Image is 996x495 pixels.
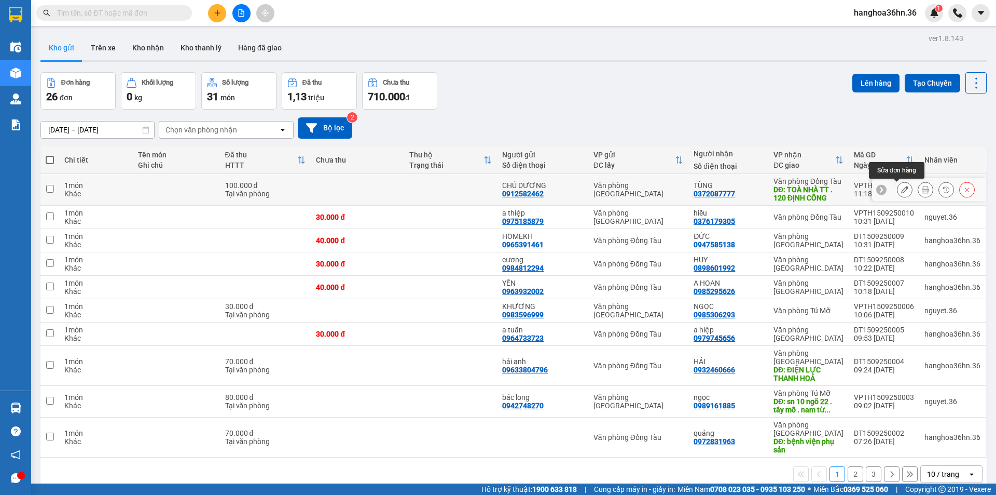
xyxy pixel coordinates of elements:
[232,4,251,22] button: file-add
[694,150,763,158] div: Người nhận
[82,35,124,60] button: Trên xe
[852,74,900,92] button: Lên hàng
[207,90,218,103] span: 31
[13,13,65,65] img: logo.jpg
[502,279,583,287] div: YẾN
[694,334,735,342] div: 0979745656
[201,72,276,110] button: Số lượng31món
[64,326,128,334] div: 1 món
[694,326,763,334] div: a hiệp
[593,181,683,198] div: Văn phòng [GEOGRAPHIC_DATA]
[854,279,914,287] div: DT1509250007
[64,366,128,374] div: Khác
[502,209,583,217] div: a thiệp
[593,393,683,410] div: Văn phòng [GEOGRAPHIC_DATA]
[502,357,583,366] div: hải anh
[481,484,577,495] span: Hỗ trợ kỹ thuật:
[924,306,980,315] div: nguyet.36
[593,236,683,245] div: Văn phòng Đồng Tàu
[677,484,805,495] span: Miền Nam
[64,402,128,410] div: Khác
[134,93,142,102] span: kg
[937,5,940,12] span: 1
[593,151,675,159] div: VP gửi
[225,393,306,402] div: 80.000 đ
[225,402,306,410] div: Tại văn phòng
[64,279,128,287] div: 1 món
[64,156,128,164] div: Chi tiết
[829,466,845,482] button: 1
[905,74,960,92] button: Tạo Chuyến
[694,279,763,287] div: A HOAN
[854,311,914,319] div: 10:06 [DATE]
[694,311,735,319] div: 0985306293
[935,5,943,12] sup: 1
[316,156,399,164] div: Chưa thu
[64,357,128,366] div: 1 món
[694,256,763,264] div: HUY
[854,334,914,342] div: 09:53 [DATE]
[866,466,881,482] button: 3
[308,93,324,102] span: triệu
[225,161,298,169] div: HTTT
[9,7,22,22] img: logo-vxr
[824,406,831,414] span: ...
[238,9,245,17] span: file-add
[773,232,843,249] div: Văn phòng [GEOGRAPHIC_DATA]
[773,177,843,185] div: Văn phòng Đồng Tàu
[43,9,50,17] span: search
[109,12,184,25] b: 36 Limousine
[282,72,357,110] button: Đã thu1,13 triệu
[58,64,236,77] li: Hotline: 1900888999
[404,146,497,174] th: Toggle SortBy
[773,256,843,272] div: Văn phòng [GEOGRAPHIC_DATA]
[924,213,980,221] div: nguyet.36
[502,326,583,334] div: a tuấn
[924,330,980,338] div: hanghoa36hn.36
[694,302,763,311] div: NGỌC
[124,35,172,60] button: Kho nhận
[220,146,311,174] th: Toggle SortBy
[924,397,980,406] div: nguyet.36
[502,264,544,272] div: 0984812294
[694,240,735,249] div: 0947585138
[261,9,269,17] span: aim
[40,72,116,110] button: Đơn hàng26đơn
[773,366,843,382] div: DĐ: ĐIỆN LỰC THANH HOÁ
[593,302,683,319] div: Văn phòng [GEOGRAPHIC_DATA]
[405,93,409,102] span: đ
[694,190,735,198] div: 0372087777
[972,4,990,22] button: caret-down
[64,190,128,198] div: Khác
[976,8,986,18] span: caret-down
[502,256,583,264] div: cương
[593,330,683,338] div: Văn phòng Đồng Tàu
[773,421,843,437] div: Văn phòng [GEOGRAPHIC_DATA]
[846,6,925,19] span: hanghoa36hn.36
[854,326,914,334] div: DT1509250005
[927,469,959,479] div: 10 / trang
[930,8,939,18] img: icon-new-feature
[368,90,405,103] span: 710.000
[854,429,914,437] div: DT1509250002
[64,232,128,240] div: 1 món
[225,366,306,374] div: Tại văn phòng
[316,283,399,291] div: 40.000 đ
[593,161,675,169] div: ĐC lấy
[60,93,73,102] span: đơn
[302,79,322,86] div: Đã thu
[502,151,583,159] div: Người gửi
[40,35,82,60] button: Kho gửi
[11,426,21,436] span: question-circle
[256,4,274,22] button: aim
[502,161,583,169] div: Số điện thoại
[64,393,128,402] div: 1 món
[64,209,128,217] div: 1 món
[924,362,980,370] div: hanghoa36hn.36
[694,181,763,190] div: TÙNG
[854,393,914,402] div: VPTH1509250003
[61,79,90,86] div: Đơn hàng
[502,240,544,249] div: 0965391461
[585,484,586,495] span: |
[694,209,763,217] div: hiếu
